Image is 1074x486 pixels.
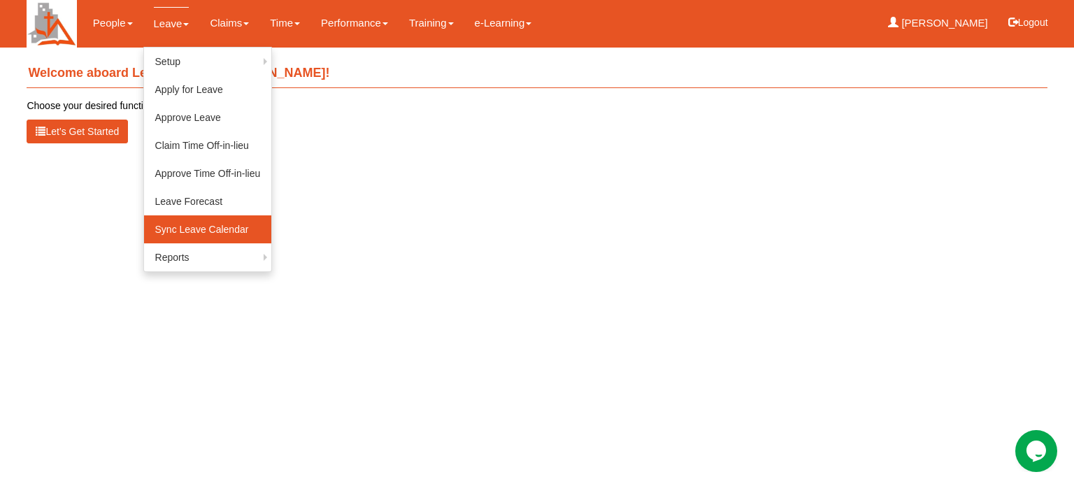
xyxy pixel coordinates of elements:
a: Reports [144,243,272,271]
p: Choose your desired function from the menu above. [27,99,1047,113]
iframe: chat widget [1015,430,1060,472]
a: Setup [144,48,272,76]
a: People [93,7,133,39]
a: Apply for Leave [144,76,272,103]
a: Approve Time Off-in-lieu [144,159,272,187]
img: H+Cupd5uQsr4AAAAAElFTkSuQmCC [27,1,76,48]
a: Approve Leave [144,103,272,131]
a: Performance [321,7,388,39]
a: Training [409,7,454,39]
button: Logout [998,6,1058,39]
a: Time [270,7,300,39]
a: [PERSON_NAME] [888,7,988,39]
a: Leave Forecast [144,187,272,215]
a: e-Learning [475,7,532,39]
a: Leave [154,7,189,40]
a: Claims [210,7,249,39]
a: Claim Time Off-in-lieu [144,131,272,159]
h4: Welcome aboard Learn Anchor, [PERSON_NAME]! [27,59,1047,88]
a: Sync Leave Calendar [144,215,272,243]
button: Let’s Get Started [27,120,128,143]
